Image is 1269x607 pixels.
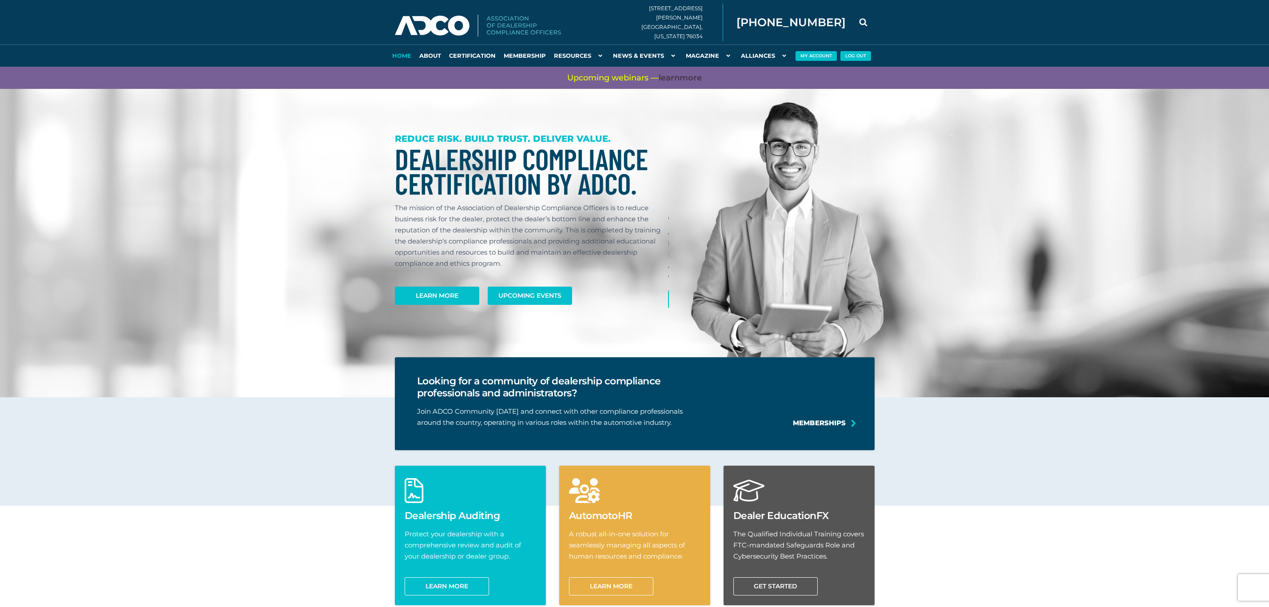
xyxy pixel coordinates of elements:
[395,147,664,196] h1: Dealership Compliance Certification by ADCO.
[550,44,609,67] a: Resources
[405,577,489,595] a: Learn more
[659,73,680,83] span: learn
[668,147,937,220] h1: Effortlessly Manage HR Onboarding with AutomotoHR.
[415,44,445,67] a: About
[668,290,752,308] a: Get Started
[668,227,937,282] p: AutomotoHR is your all-in-one solution for seamlessly managing all aspects of human resources, on...
[488,287,572,305] a: Upcoming Events
[609,44,682,67] a: News & Events
[733,577,818,595] a: Get Started
[395,287,479,305] a: Learn More
[691,102,883,375] img: Dealership Compliance Professional
[733,528,865,562] p: The Qualified Individual Training covers FTC-mandated Safeguards Role and Cybersecurity Best Prac...
[682,44,737,67] a: Magazine
[405,528,536,562] p: Protect your dealership with a comprehensive review and audit of your dealership or dealer group.
[840,51,871,61] button: Log Out
[569,577,653,595] a: Learn More
[569,528,700,562] p: A robust all-in-one solution for seamlessly managing all aspects of human resources and compliance.
[737,44,793,67] a: Alliances
[500,44,550,67] a: Membership
[733,510,865,522] h2: Dealer EducationFX
[395,133,669,144] h3: REDUCE RISK. BUILD TRUST. DELIVER VALUE.
[793,417,846,428] a: Memberships
[405,510,536,522] h2: Dealership Auditing
[659,72,702,84] a: learnmore
[395,202,664,269] p: The mission of the Association of Dealership Compliance Officers is to reduce business risk for t...
[388,44,415,67] a: Home
[417,406,715,428] p: Join ADCO Community [DATE] and connect with other compliance professionals around the country, op...
[641,4,723,41] div: [STREET_ADDRESS][PERSON_NAME] [GEOGRAPHIC_DATA], [US_STATE] 76034
[395,15,561,37] img: Association of Dealership Compliance Officers logo
[445,44,500,67] a: Certification
[796,51,837,61] button: My Account
[567,72,702,84] span: Upcoming webinars —
[569,510,700,522] h2: AutomotoHR
[736,17,846,28] span: [PHONE_NUMBER]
